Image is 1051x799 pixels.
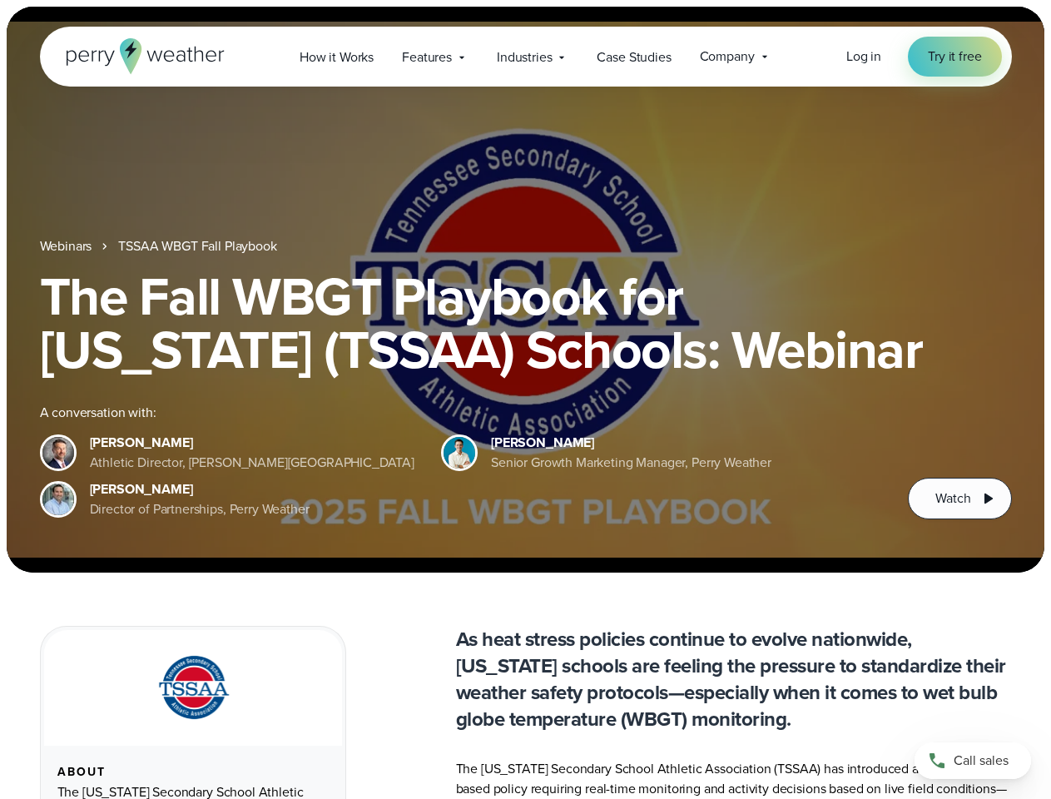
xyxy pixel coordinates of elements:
[456,626,1012,732] p: As heat stress policies continue to evolve nationwide, [US_STATE] schools are feeling the pressur...
[928,47,981,67] span: Try it free
[908,37,1001,77] a: Try it free
[90,499,310,519] div: Director of Partnerships, Perry Weather
[954,751,1009,771] span: Call sales
[700,47,755,67] span: Company
[40,270,1012,376] h1: The Fall WBGT Playbook for [US_STATE] (TSSAA) Schools: Webinar
[40,403,882,423] div: A conversation with:
[402,47,452,67] span: Features
[57,766,329,779] div: About
[285,40,388,74] a: How it Works
[491,453,771,473] div: Senior Growth Marketing Manager, Perry Weather
[497,47,552,67] span: Industries
[915,742,1031,779] a: Call sales
[118,236,276,256] a: TSSAA WBGT Fall Playbook
[90,453,415,473] div: Athletic Director, [PERSON_NAME][GEOGRAPHIC_DATA]
[42,484,74,515] img: Jeff Wood
[137,650,249,726] img: TSSAA-Tennessee-Secondary-School-Athletic-Association.svg
[846,47,881,66] span: Log in
[90,433,415,453] div: [PERSON_NAME]
[908,478,1011,519] button: Watch
[90,479,310,499] div: [PERSON_NAME]
[935,489,970,509] span: Watch
[491,433,771,453] div: [PERSON_NAME]
[597,47,671,67] span: Case Studies
[444,437,475,469] img: Spencer Patton, Perry Weather
[300,47,374,67] span: How it Works
[40,236,92,256] a: Webinars
[42,437,74,469] img: Brian Wyatt
[40,236,1012,256] nav: Breadcrumb
[583,40,685,74] a: Case Studies
[846,47,881,67] a: Log in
